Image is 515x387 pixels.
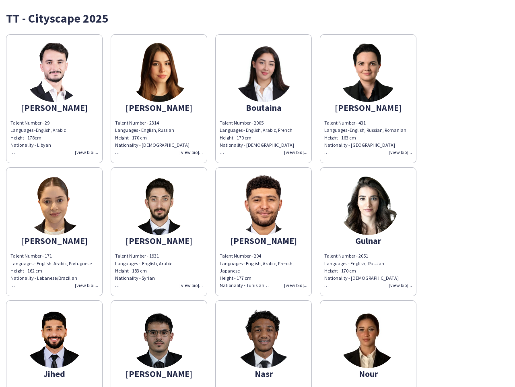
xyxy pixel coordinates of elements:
span: Languages - English, Russian Height - 170 cm Nationality - [DEMOGRAPHIC_DATA] [115,127,190,155]
span: Languages - English, Arabic, French Height - 170 cm Nationality - [DEMOGRAPHIC_DATA] [220,127,294,155]
div: [PERSON_NAME] [324,104,412,111]
div: Jihed [10,370,98,377]
span: Talent Number - 2314 [115,120,159,126]
span: Talent Number - 204 Languages - English, Arabic, French, Japanese Height - 177 cm Nationality - T... [220,253,294,288]
div: [PERSON_NAME] [10,104,98,111]
div: [PERSON_NAME] [220,237,307,244]
div: Boutaina [220,104,307,111]
div: [PERSON_NAME] [115,104,203,111]
img: thumb-99595767-d77e-4714-a9c3-349fba0315ce.png [24,175,84,235]
img: thumb-2f978ac4-2f16-45c0-8638-0408f1e67c19.png [129,308,189,368]
div: [PERSON_NAME] [115,237,203,244]
span: Nationality - Libyan [10,142,51,148]
img: thumb-24027445-e4bb-4dde-9a2a-904929da0a6e.png [233,308,294,368]
img: thumb-6f468c74-4645-40a4-a044-d0cb2bae7fce.png [24,42,84,102]
div: Nasr [220,370,307,377]
span: Talent Number - 29 Languages - [10,120,49,133]
span: English, Russian, Romanian [350,127,406,133]
div: [PERSON_NAME] [10,237,98,244]
span: Height - 178cm [10,135,41,141]
img: thumb-66549d24eb896.jpeg [338,308,398,368]
span: English, Arabic [36,127,66,133]
span: Talent Number - 171 Languages - English, Arabic, Portuguese Height - 162 cm Nationality - Lebanes... [10,253,92,288]
div: [PERSON_NAME] [115,370,203,377]
div: TT - Cityscape 2025 [6,12,509,24]
div: Talent Number - 2005 [220,119,307,127]
div: Nour [324,370,412,377]
span: Nationality - [DEMOGRAPHIC_DATA] [324,275,399,281]
img: thumb-fc0ec41b-593b-4b91-99e2-c5bc9b7bb986.png [233,175,294,235]
img: thumb-b083d176-5831-489b-b25d-683b51895855.png [129,42,189,102]
span: Talent Number - 2051 [324,253,368,259]
div: Talent Number - 1931 Languages - English, Arabic Height - 183 cm Nationality - Syrian [115,252,203,289]
img: thumb-c1daa408-3f4e-4daf-973d-e9d8305fab80.png [338,175,398,235]
img: thumb-cf1ef100-bd4c-4bfa-8225-f76fb2db5789.png [129,175,189,235]
span: Height - 163 cm [324,135,356,141]
div: Gulnar [324,237,412,244]
div: Nationality - [GEOGRAPHIC_DATA] [324,141,412,156]
img: thumb-82cd6232-34da-43cd-8e71-bad1ae3a7233.jpg [24,308,84,368]
img: thumb-2e773132-ef44-479f-9502-58c033076bc2.png [338,42,398,102]
span: Height - 170 cm [324,268,356,274]
span: Languages - English, Russian [324,260,384,266]
img: thumb-e4113425-5afa-4119-9bfc-ab93567e8ec3.png [233,42,294,102]
span: Talent Number - 431 Languages - [324,120,366,133]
